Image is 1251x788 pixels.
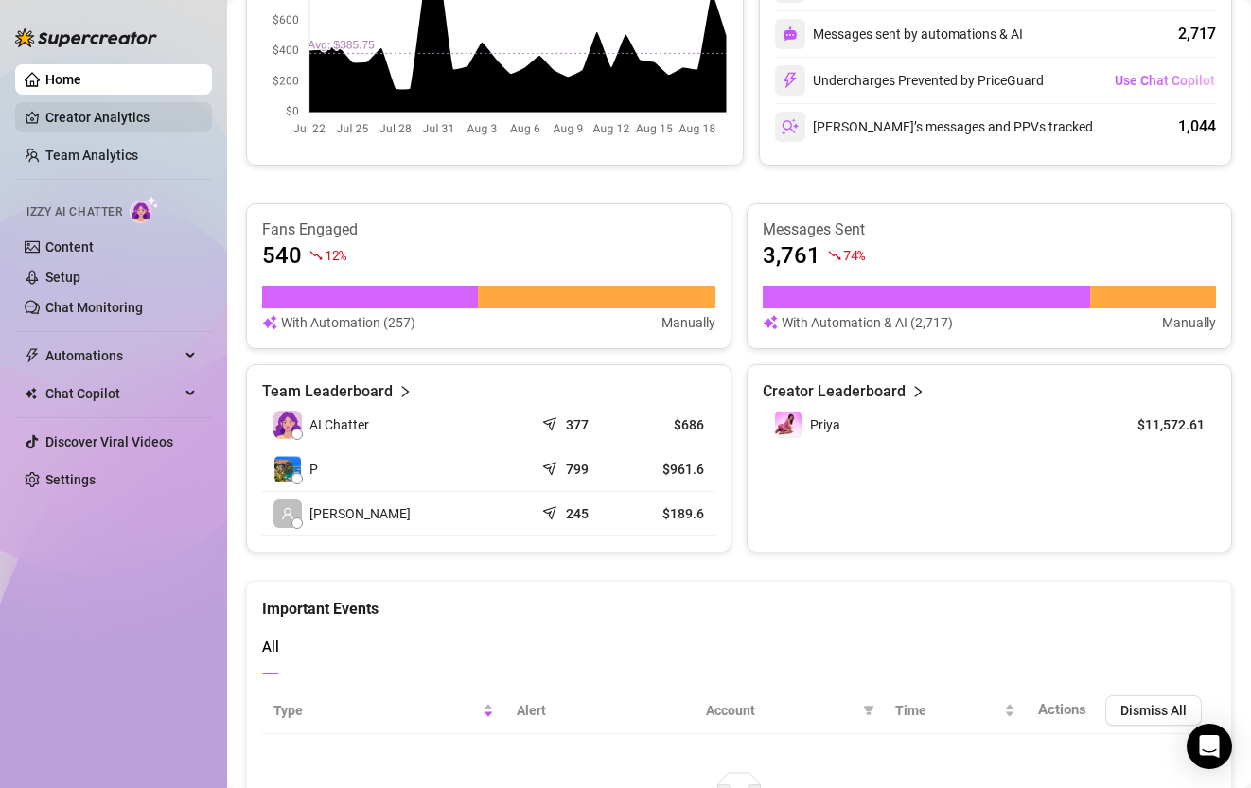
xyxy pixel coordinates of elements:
article: 245 [566,504,589,523]
span: Izzy AI Chatter [26,203,122,221]
div: 2,717 [1178,23,1216,45]
article: 540 [262,240,302,271]
a: Chat Monitoring [45,300,143,315]
span: P [309,459,318,480]
img: svg%3e [262,312,277,333]
div: Undercharges Prevented by PriceGuard [775,65,1044,96]
span: 12 % [325,246,346,264]
img: svg%3e [782,118,799,135]
article: With Automation (257) [281,312,415,333]
article: Manually [661,312,715,333]
article: Manually [1162,312,1216,333]
span: Time [895,700,1000,721]
span: filter [863,705,874,716]
article: $189.6 [636,504,704,523]
img: svg%3e [783,26,798,42]
button: Use Chat Copilot [1114,65,1216,96]
span: send [542,412,561,431]
span: Chat Copilot [45,378,180,409]
span: send [542,457,561,476]
img: Chat Copilot [25,387,37,400]
div: [PERSON_NAME]’s messages and PPVs tracked [775,112,1093,142]
span: Dismiss All [1120,703,1187,718]
span: Priya [810,417,840,432]
span: Account [706,700,855,721]
a: Discover Viral Videos [45,434,173,449]
img: logo-BBDzfeDw.svg [15,28,157,47]
span: 74 % [843,246,865,264]
span: [PERSON_NAME] [309,503,411,524]
a: Team Analytics [45,148,138,163]
a: Settings [45,472,96,487]
img: svg%3e [763,312,778,333]
article: Creator Leaderboard [763,380,906,403]
article: 3,761 [763,240,820,271]
a: Setup [45,270,80,285]
article: 799 [566,460,589,479]
th: Alert [505,688,694,734]
span: fall [828,249,841,262]
span: All [262,639,279,656]
img: Priya [775,412,802,438]
th: Time [884,688,1027,734]
a: Creator Analytics [45,102,197,132]
div: Open Intercom Messenger [1187,724,1232,769]
span: right [911,380,925,403]
button: Dismiss All [1105,695,1202,726]
span: Type [273,700,479,721]
article: Team Leaderboard [262,380,393,403]
article: With Automation & AI (2,717) [782,312,953,333]
span: filter [859,696,878,725]
span: user [281,507,294,520]
img: AI Chatter [130,196,159,223]
article: $686 [636,415,704,434]
span: send [542,501,561,520]
article: 377 [566,415,589,434]
th: Type [262,688,505,734]
span: fall [309,249,323,262]
span: Automations [45,341,180,371]
span: AI Chatter [309,414,369,435]
span: right [398,380,412,403]
img: svg%3e [782,72,799,89]
article: Fans Engaged [262,219,715,240]
div: Important Events [262,582,1216,621]
a: Content [45,239,94,254]
article: Messages Sent [763,219,1216,240]
span: thunderbolt [25,348,40,363]
img: P [274,456,301,482]
span: Actions [1038,701,1086,718]
article: $11,572.61 [1119,415,1205,434]
span: Use Chat Copilot [1115,73,1215,88]
a: Home [45,72,81,87]
div: 1,044 [1178,115,1216,138]
img: izzy-ai-chatter-avatar-DDCN_rTZ.svg [273,411,302,439]
article: $961.6 [636,460,704,479]
div: Messages sent by automations & AI [775,19,1023,49]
